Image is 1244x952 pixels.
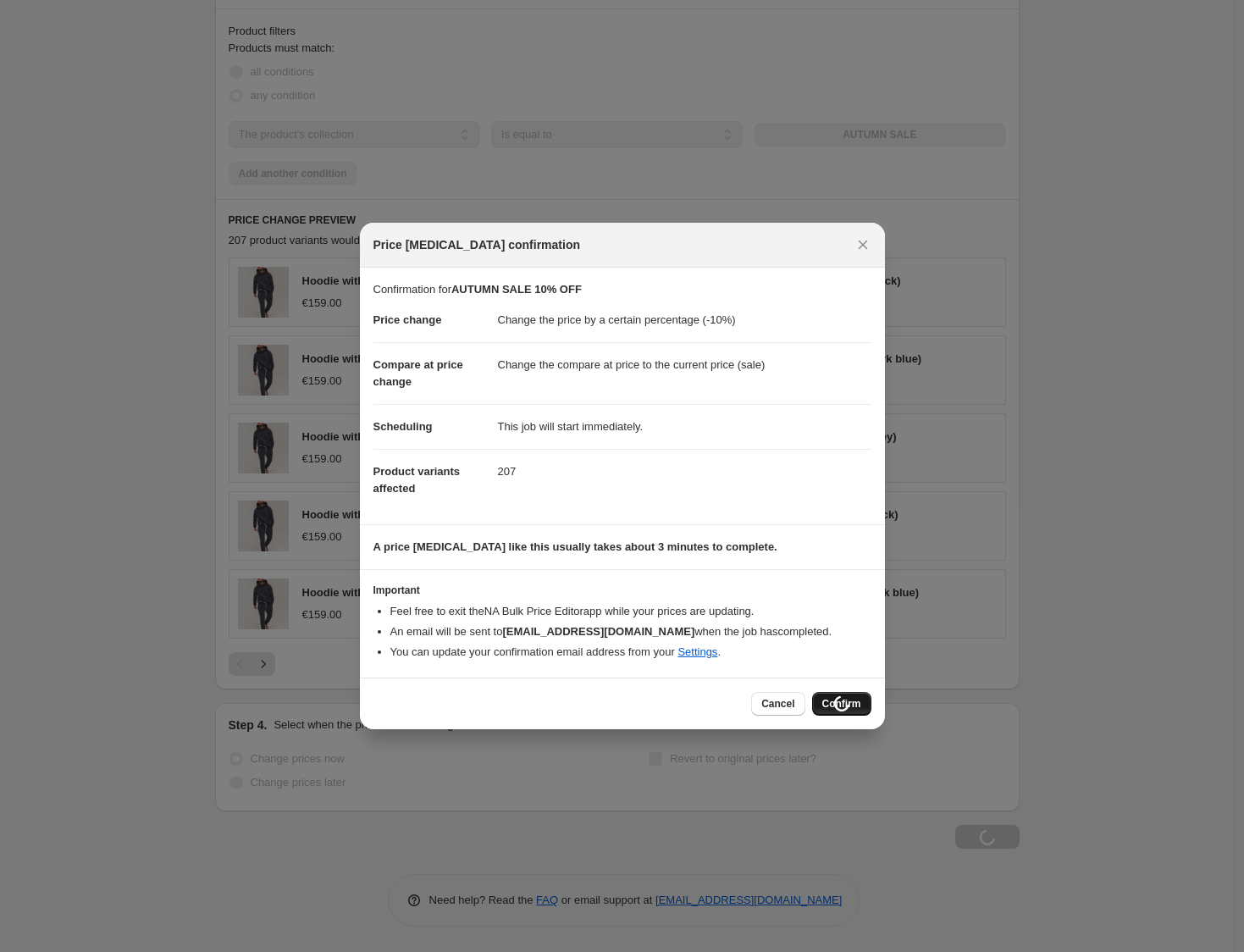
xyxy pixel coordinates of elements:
[761,697,794,711] span: Cancel
[373,313,442,326] span: Price change
[373,236,581,253] span: Price [MEDICAL_DATA] confirmation
[390,644,871,661] li: You can update your confirmation email address from your .
[498,449,871,494] dd: 207
[851,233,875,257] button: Close
[502,625,694,638] b: [EMAIL_ADDRESS][DOMAIN_NAME]
[751,692,804,716] button: Cancel
[373,420,433,433] span: Scheduling
[498,404,871,449] dd: This job will start immediately.
[373,358,463,388] span: Compare at price change
[373,465,461,495] span: Product variants affected
[498,298,871,342] dd: Change the price by a certain percentage (-10%)
[373,540,777,553] b: A price [MEDICAL_DATA] like this usually takes about 3 minutes to complete.
[451,283,582,296] b: AUTUMN SALE 10% OFF
[677,645,717,658] a: Settings
[390,623,871,640] li: An email will be sent to when the job has completed .
[390,603,871,620] li: Feel free to exit the NA Bulk Price Editor app while your prices are updating.
[373,281,871,298] p: Confirmation for
[373,584,871,597] h3: Important
[498,342,871,387] dd: Change the compare at price to the current price (sale)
